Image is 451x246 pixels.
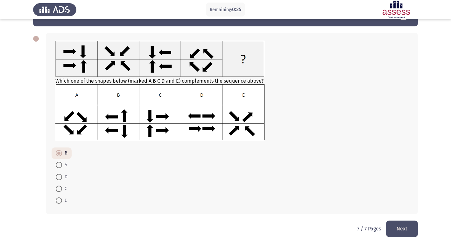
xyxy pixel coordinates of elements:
[62,173,67,181] span: D
[62,161,67,169] span: A
[55,84,264,140] img: UkFYYV8wODBfQi5wbmcxNjkxMzIzODYxMjg4.png
[232,6,241,12] span: 0:25
[55,41,408,141] div: Which one of the shapes below (marked A B C D and E) complements the sequence above?
[375,1,418,18] img: Assessment logo of Assessment En (Focus & 16PD)
[62,185,67,193] span: C
[62,149,67,157] span: B
[210,6,241,14] p: Remaining:
[55,41,264,77] img: UkFYYV8wODBfQSAucG5nMTY5MTMyMzYxMzM4Ng==.png
[386,221,418,237] button: load next page
[33,1,76,18] img: Assess Talent Management logo
[62,197,67,204] span: E
[357,226,381,232] p: 7 / 7 Pages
